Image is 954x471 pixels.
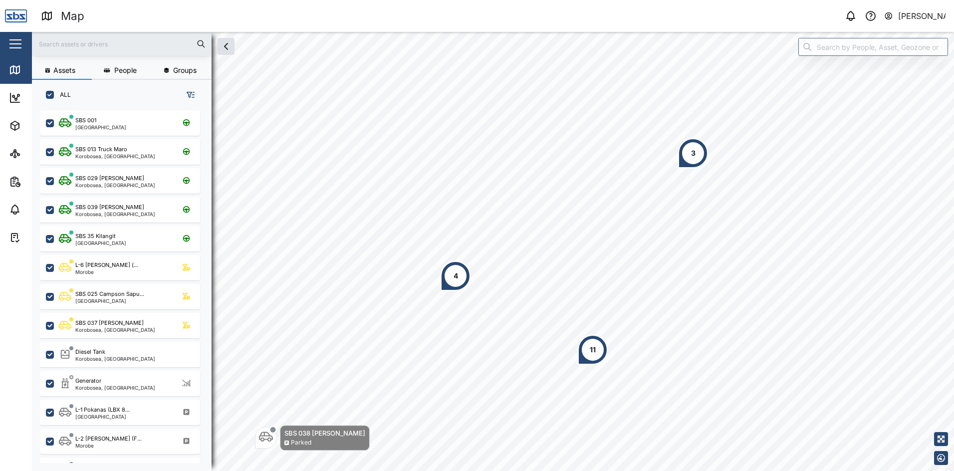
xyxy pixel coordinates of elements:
div: Korobosea, [GEOGRAPHIC_DATA] [75,212,155,217]
div: Korobosea, [GEOGRAPHIC_DATA] [75,154,155,159]
div: [GEOGRAPHIC_DATA] [75,298,144,303]
div: SBS 037 [PERSON_NAME] [75,319,144,327]
div: L-6 [PERSON_NAME] (... [75,261,138,269]
div: Map marker [255,425,370,451]
div: SBS 025 Campson Sapu... [75,290,144,298]
div: SBS 039 [PERSON_NAME] [75,203,144,212]
input: Search by People, Asset, Geozone or Place [798,38,948,56]
div: Morobe [75,269,138,274]
div: Parked [291,438,311,448]
img: Main Logo [5,5,27,27]
div: [GEOGRAPHIC_DATA] [75,125,126,130]
div: Tasks [26,232,53,243]
div: Korobosea, [GEOGRAPHIC_DATA] [75,385,155,390]
canvas: Map [32,32,954,471]
div: 3 [691,148,696,159]
div: SBS 038 [PERSON_NAME] [284,428,365,438]
div: Korobosea, [GEOGRAPHIC_DATA] [75,183,155,188]
div: Dashboard [26,92,71,103]
div: Map [26,64,48,75]
span: Groups [173,67,197,74]
label: ALL [54,91,71,99]
div: Diesel Tank [75,348,105,356]
div: Korobosea, [GEOGRAPHIC_DATA] [75,327,155,332]
div: [GEOGRAPHIC_DATA] [75,240,126,245]
span: People [114,67,137,74]
div: 4 [454,270,458,281]
div: L-1 Pokanas (LBX 8... [75,406,130,414]
div: [PERSON_NAME] [898,10,946,22]
div: 11 [590,344,596,355]
div: Morobe [75,443,142,448]
div: Map marker [678,138,708,168]
div: Map [61,7,84,25]
input: Search assets or drivers [38,36,206,51]
div: grid [40,107,211,463]
div: SBS 029 [PERSON_NAME] [75,174,144,183]
div: Map marker [578,335,608,365]
div: SBS 001 [75,116,96,125]
div: L-2 [PERSON_NAME] (F... [75,435,142,443]
div: Alarms [26,204,57,215]
button: [PERSON_NAME] [884,9,946,23]
div: Map marker [441,261,471,291]
div: [GEOGRAPHIC_DATA] [75,414,130,419]
div: Reports [26,176,60,187]
div: SBS 35 Kilangit [75,232,116,240]
span: Assets [53,67,75,74]
div: Assets [26,120,57,131]
div: Korobosea, [GEOGRAPHIC_DATA] [75,356,155,361]
div: Generator [75,377,101,385]
div: Sites [26,148,50,159]
div: SBS 013 Truck Maro [75,145,127,154]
